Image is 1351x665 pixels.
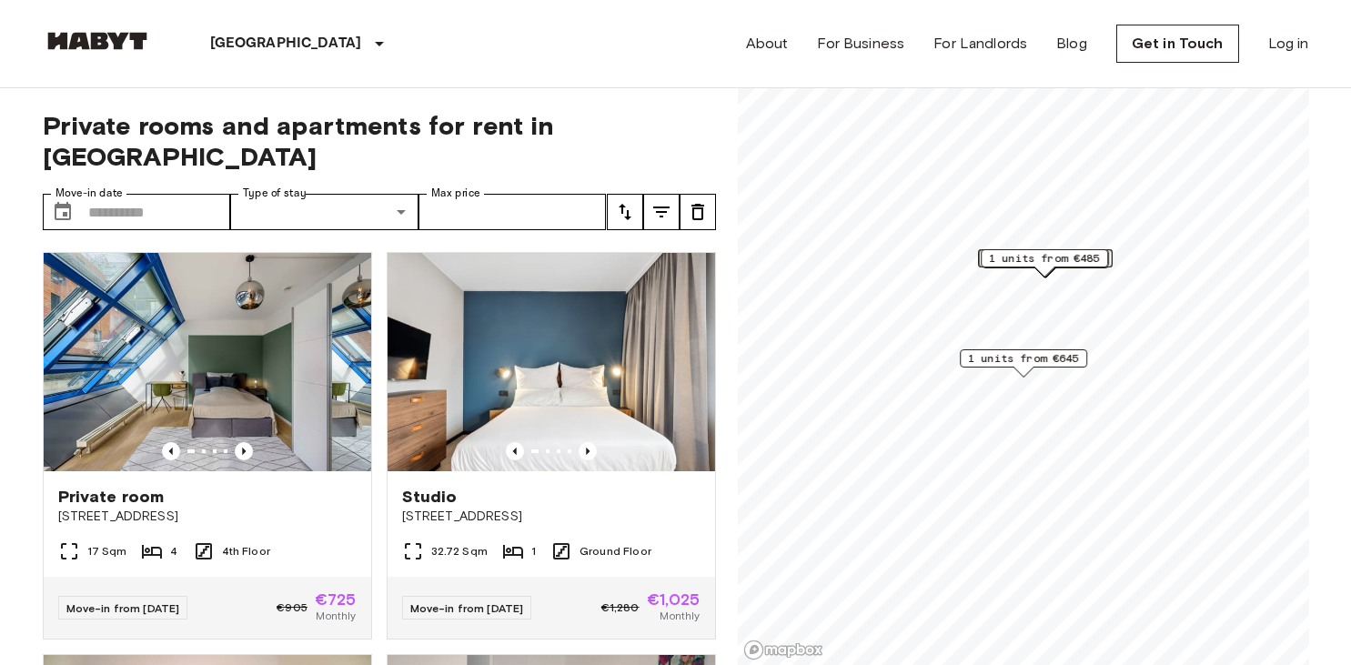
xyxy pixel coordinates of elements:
[981,249,1108,277] div: Map marker
[579,442,597,460] button: Previous image
[601,600,640,616] span: €1,280
[44,253,371,471] img: Marketing picture of unit DE-01-010-002-01HF
[170,543,177,559] span: 4
[968,350,1079,367] span: 1 units from €645
[315,591,357,608] span: €725
[402,486,458,508] span: Studio
[316,608,356,624] span: Monthly
[210,33,362,55] p: [GEOGRAPHIC_DATA]
[431,543,488,559] span: 32.72 Sqm
[55,186,123,201] label: Move-in date
[431,186,480,201] label: Max price
[989,250,1100,267] span: 1 units from €485
[580,543,651,559] span: Ground Floor
[1268,33,1309,55] a: Log in
[235,442,253,460] button: Previous image
[43,252,372,640] a: Marketing picture of unit DE-01-010-002-01HFPrevious imagePrevious imagePrivate room[STREET_ADDRE...
[45,194,81,230] button: Choose date
[680,194,716,230] button: tune
[387,252,716,640] a: Marketing picture of unit DE-01-481-006-01Previous imagePrevious imageStudio[STREET_ADDRESS]32.72...
[66,601,180,615] span: Move-in from [DATE]
[243,186,307,201] label: Type of stay
[746,33,789,55] a: About
[388,253,715,471] img: Marketing picture of unit DE-01-481-006-01
[982,249,1109,277] div: Map marker
[978,249,1112,277] div: Map marker
[1056,33,1087,55] a: Blog
[87,543,127,559] span: 17 Sqm
[607,194,643,230] button: tune
[643,194,680,230] button: tune
[817,33,904,55] a: For Business
[222,543,270,559] span: 4th Floor
[43,110,716,172] span: Private rooms and apartments for rent in [GEOGRAPHIC_DATA]
[1116,25,1239,63] a: Get in Touch
[410,601,524,615] span: Move-in from [DATE]
[277,600,308,616] span: €905
[58,508,357,526] span: [STREET_ADDRESS]
[43,32,152,50] img: Habyt
[58,486,165,508] span: Private room
[531,543,536,559] span: 1
[402,508,701,526] span: [STREET_ADDRESS]
[960,349,1087,378] div: Map marker
[660,608,700,624] span: Monthly
[162,442,180,460] button: Previous image
[647,591,701,608] span: €1,025
[506,442,524,460] button: Previous image
[743,640,823,660] a: Mapbox logo
[933,33,1027,55] a: For Landlords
